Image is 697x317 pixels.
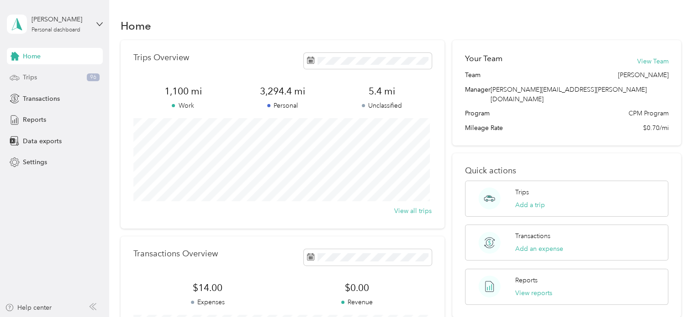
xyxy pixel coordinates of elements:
[628,109,668,118] span: CPM Program
[491,86,647,103] span: [PERSON_NAME][EMAIL_ADDRESS][PERSON_NAME][DOMAIN_NAME]
[465,109,490,118] span: Program
[282,297,431,307] p: Revenue
[133,249,218,259] p: Transactions Overview
[515,288,552,298] button: View reports
[515,231,550,241] p: Transactions
[515,275,538,285] p: Reports
[232,85,332,98] span: 3,294.4 mi
[23,157,47,167] span: Settings
[332,101,432,110] p: Unclassified
[282,281,431,294] span: $0.00
[643,123,668,133] span: $0.70/mi
[23,52,41,61] span: Home
[232,101,332,110] p: Personal
[515,200,545,210] button: Add a trip
[87,73,100,82] span: 96
[133,101,233,110] p: Work
[515,187,529,197] p: Trips
[133,281,282,294] span: $14.00
[23,136,62,146] span: Data exports
[465,166,668,176] p: Quick actions
[121,21,151,31] h1: Home
[465,123,503,133] span: Mileage Rate
[23,73,37,82] span: Trips
[133,85,233,98] span: 1,100 mi
[637,57,668,66] button: View Team
[23,94,60,104] span: Transactions
[515,244,563,254] button: Add an expense
[332,85,432,98] span: 5.4 mi
[394,206,432,216] button: View all trips
[465,53,502,64] h2: Your Team
[465,70,481,80] span: Team
[5,303,52,312] button: Help center
[23,115,46,125] span: Reports
[465,85,491,104] span: Manager
[32,27,80,33] div: Personal dashboard
[32,15,89,24] div: [PERSON_NAME]
[133,297,282,307] p: Expenses
[133,53,189,62] p: Trips Overview
[646,266,697,317] iframe: Everlance-gr Chat Button Frame
[618,70,668,80] span: [PERSON_NAME]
